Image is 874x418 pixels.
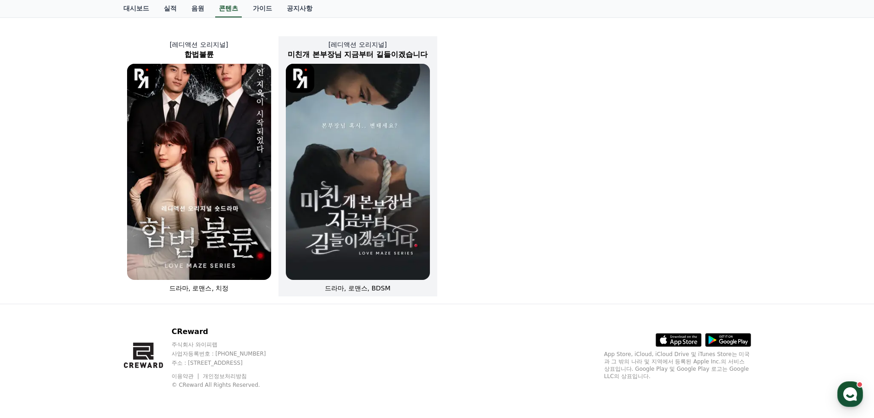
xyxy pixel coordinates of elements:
img: [object Object] Logo [286,64,315,93]
p: [레디액션 오리지널] [278,40,437,49]
span: 설정 [142,305,153,312]
p: 주식회사 와이피랩 [172,341,284,348]
a: [레디액션 오리지널] 미친개 본부장님 지금부터 길들이겠습니다 미친개 본부장님 지금부터 길들이겠습니다 [object Object] Logo 드라마, 로맨스, BDSM [278,33,437,300]
p: © CReward All Rights Reserved. [172,381,284,389]
span: 홈 [29,305,34,312]
p: 사업자등록번호 : [PHONE_NUMBER] [172,350,284,357]
h2: 합법불륜 [120,49,278,60]
a: 대화 [61,291,118,314]
a: 홈 [3,291,61,314]
p: App Store, iCloud, iCloud Drive 및 iTunes Store는 미국과 그 밖의 나라 및 지역에서 등록된 Apple Inc.의 서비스 상표입니다. Goo... [604,351,751,380]
p: 주소 : [STREET_ADDRESS] [172,359,284,367]
p: [레디액션 오리지널] [120,40,278,49]
span: 대화 [84,305,95,312]
a: [레디액션 오리지널] 합법불륜 합법불륜 [object Object] Logo 드라마, 로맨스, 치정 [120,33,278,300]
img: [object Object] Logo [127,64,156,93]
span: 드라마, 로맨스, BDSM [325,284,390,292]
a: 개인정보처리방침 [203,373,247,379]
p: CReward [172,326,284,337]
h2: 미친개 본부장님 지금부터 길들이겠습니다 [278,49,437,60]
img: 합법불륜 [127,64,271,280]
span: 드라마, 로맨스, 치정 [169,284,229,292]
a: 이용약관 [172,373,200,379]
img: 미친개 본부장님 지금부터 길들이겠습니다 [286,64,430,280]
a: 설정 [118,291,176,314]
